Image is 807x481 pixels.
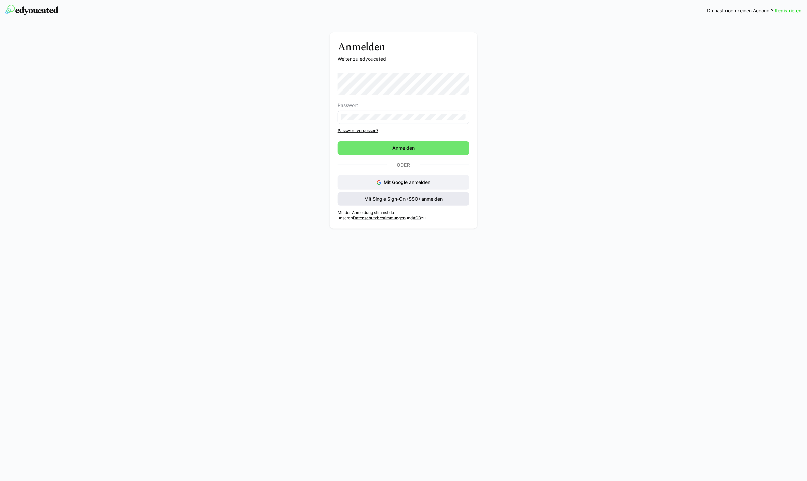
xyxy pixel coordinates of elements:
[391,145,416,152] span: Anmelden
[338,56,469,62] p: Weiter zu edyoucated
[353,215,406,220] a: Datenschutzbestimmungen
[707,7,774,14] span: Du hast noch keinen Account?
[338,175,469,190] button: Mit Google anmelden
[363,196,444,202] span: Mit Single Sign-On (SSO) anmelden
[338,210,469,221] p: Mit der Anmeldung stimmst du unseren und zu.
[413,215,421,220] a: AGB
[338,103,358,108] span: Passwort
[775,7,802,14] a: Registrieren
[338,192,469,206] button: Mit Single Sign-On (SSO) anmelden
[5,5,58,15] img: edyoucated
[338,141,469,155] button: Anmelden
[338,40,469,53] h3: Anmelden
[387,160,420,170] p: Oder
[384,179,430,185] span: Mit Google anmelden
[338,128,469,133] a: Passwort vergessen?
